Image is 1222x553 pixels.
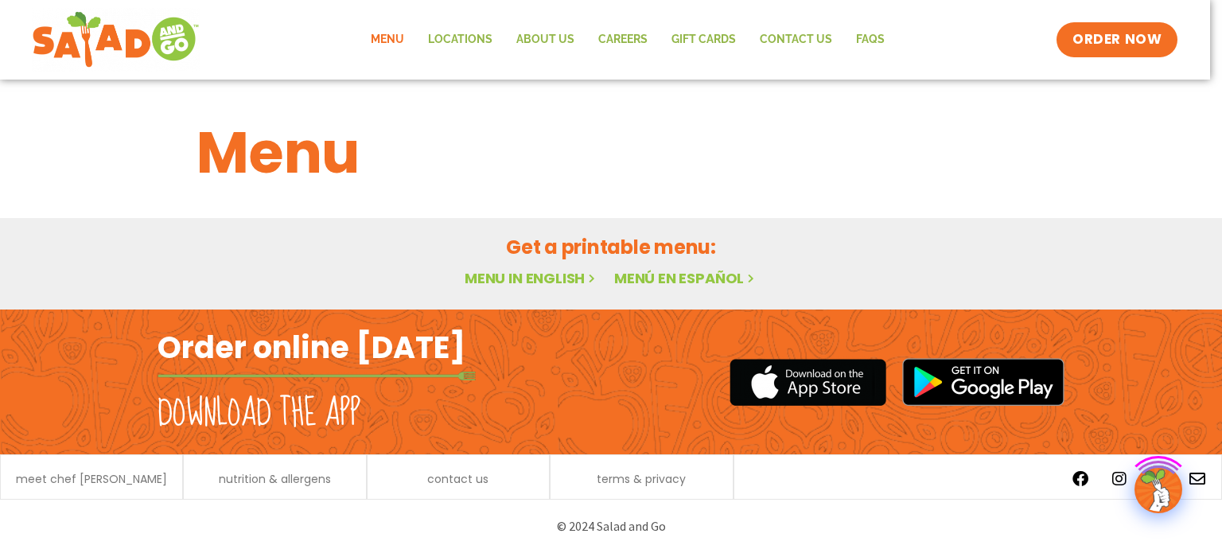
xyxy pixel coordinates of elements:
[197,233,1025,261] h2: Get a printable menu:
[465,268,598,288] a: Menu in English
[158,328,465,367] h2: Order online [DATE]
[165,516,1057,537] p: © 2024 Salad and Go
[614,268,757,288] a: Menú en español
[1072,30,1162,49] span: ORDER NOW
[16,473,167,485] a: meet chef [PERSON_NAME]
[660,21,748,58] a: GIFT CARDS
[359,21,897,58] nav: Menu
[597,473,686,485] a: terms & privacy
[158,372,476,380] img: fork
[416,21,504,58] a: Locations
[427,473,488,485] a: contact us
[586,21,660,58] a: Careers
[197,110,1025,196] h1: Menu
[32,8,200,72] img: new-SAG-logo-768×292
[730,356,886,408] img: appstore
[1057,22,1177,57] a: ORDER NOW
[359,21,416,58] a: Menu
[748,21,844,58] a: Contact Us
[844,21,897,58] a: FAQs
[158,391,360,436] h2: Download the app
[219,473,331,485] a: nutrition & allergens
[902,358,1064,406] img: google_play
[504,21,586,58] a: About Us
